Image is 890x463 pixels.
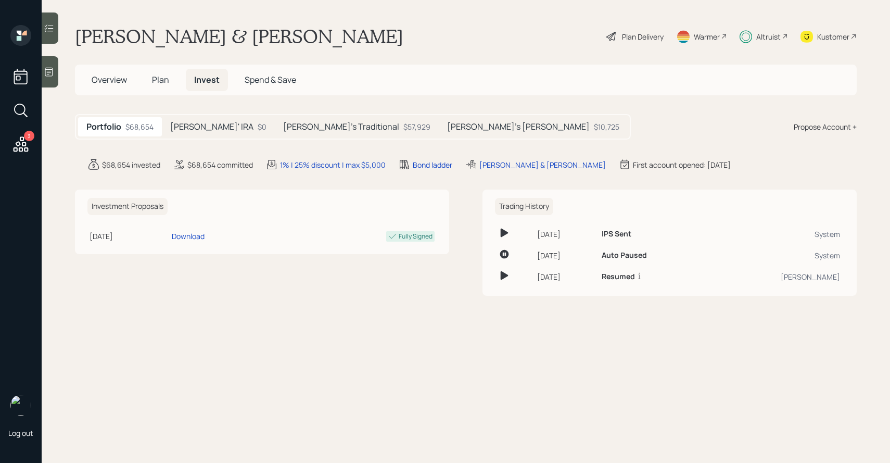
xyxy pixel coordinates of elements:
[399,232,433,241] div: Fully Signed
[413,159,452,170] div: Bond ladder
[90,231,168,242] div: [DATE]
[711,250,840,261] div: System
[711,271,840,282] div: [PERSON_NAME]
[602,251,647,260] h6: Auto Paused
[694,31,720,42] div: Warmer
[8,428,33,438] div: Log out
[24,131,34,141] div: 3
[479,159,606,170] div: [PERSON_NAME] & [PERSON_NAME]
[633,159,731,170] div: First account opened: [DATE]
[125,121,154,132] div: $68,654
[756,31,781,42] div: Altruist
[594,121,619,132] div: $10,725
[622,31,664,42] div: Plan Delivery
[102,159,160,170] div: $68,654 invested
[602,272,635,281] h6: Resumed
[245,74,296,85] span: Spend & Save
[537,229,593,240] div: [DATE]
[495,198,553,215] h6: Trading History
[537,250,593,261] div: [DATE]
[194,74,220,85] span: Invest
[172,231,205,242] div: Download
[258,121,266,132] div: $0
[152,74,169,85] span: Plan
[403,121,430,132] div: $57,929
[817,31,849,42] div: Kustomer
[86,122,121,132] h5: Portfolio
[794,121,857,132] div: Propose Account +
[187,159,253,170] div: $68,654 committed
[280,159,386,170] div: 1% | 25% discount | max $5,000
[537,271,593,282] div: [DATE]
[602,230,631,239] h6: IPS Sent
[92,74,127,85] span: Overview
[447,122,590,132] h5: [PERSON_NAME]'s [PERSON_NAME]
[283,122,399,132] h5: [PERSON_NAME]'s Traditional
[170,122,253,132] h5: [PERSON_NAME]' IRA
[75,25,403,48] h1: [PERSON_NAME] & [PERSON_NAME]
[711,229,840,240] div: System
[10,395,31,416] img: sami-boghos-headshot.png
[87,198,168,215] h6: Investment Proposals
